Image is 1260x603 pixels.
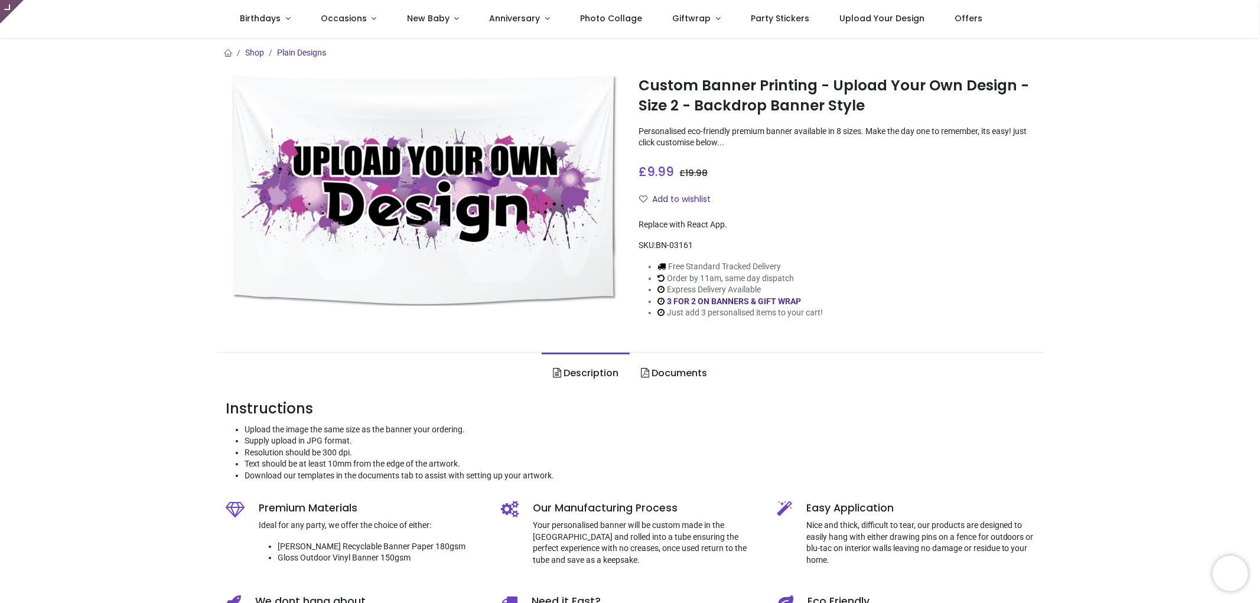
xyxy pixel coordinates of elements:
a: 3 FOR 2 ON BANNERS & GIFT WRAP [667,296,801,306]
p: Nice and thick, difficult to tear, our products are designed to easily hang with either drawing p... [806,520,1035,566]
span: Upload Your Design [839,12,924,24]
img: Custom Banner Printing - Upload Your Own Design - Size 2 - Backdrop Banner Style [226,73,621,306]
h5: Premium Materials [259,501,484,516]
li: Upload the image the same size as the banner your ordering. [245,424,1035,436]
li: Free Standard Tracked Delivery [657,261,823,273]
span: £ [639,163,674,180]
a: Shop [245,48,264,57]
div: SKU: [639,240,1034,252]
li: Text should be at least 10mm from the edge of the artwork. [245,458,1035,470]
h1: Custom Banner Printing - Upload Your Own Design - Size 2 - Backdrop Banner Style [639,76,1034,116]
span: £ [679,167,708,179]
span: Offers [955,12,983,24]
a: Plain Designs [277,48,326,57]
span: Photo Collage [580,12,642,24]
p: Personalised eco-friendly premium banner available in 8 sizes. Make the day one to remember, its ... [639,126,1034,149]
span: 9.99 [647,163,674,180]
span: Occasions [321,12,367,24]
li: Resolution should be 300 dpi. [245,447,1035,459]
a: Description [542,353,630,394]
li: Gloss Outdoor Vinyl Banner 150gsm [278,552,484,564]
button: Add to wishlistAdd to wishlist [639,190,721,210]
p: Your personalised banner will be custom made in the [GEOGRAPHIC_DATA] and rolled into a tube ensu... [533,520,759,566]
i: Add to wishlist [639,195,647,203]
h3: Instructions [226,399,1035,419]
iframe: Brevo live chat [1213,556,1248,591]
span: Anniversary [490,12,541,24]
li: Supply upload in JPG format. [245,435,1035,447]
h5: Easy Application [806,501,1035,516]
li: Download our templates in the documents tab to assist with setting up your artwork. [245,470,1035,482]
span: Giftwrap [672,12,711,24]
h5: Our Manufacturing Process [533,501,759,516]
span: Birthdays [240,12,281,24]
span: BN-03161 [656,240,693,250]
li: Order by 11am, same day dispatch [657,273,823,285]
li: Just add 3 personalised items to your cart! [657,307,823,319]
li: [PERSON_NAME] Recyclable Banner Paper 180gsm [278,541,484,553]
p: Ideal for any party, we offer the choice of either: [259,520,484,532]
span: Party Stickers [751,12,809,24]
a: Documents [630,353,718,394]
div: Replace with React App. [639,219,1034,231]
span: New Baby [407,12,450,24]
li: Express Delivery Available [657,284,823,296]
span: 19.98 [685,167,708,179]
